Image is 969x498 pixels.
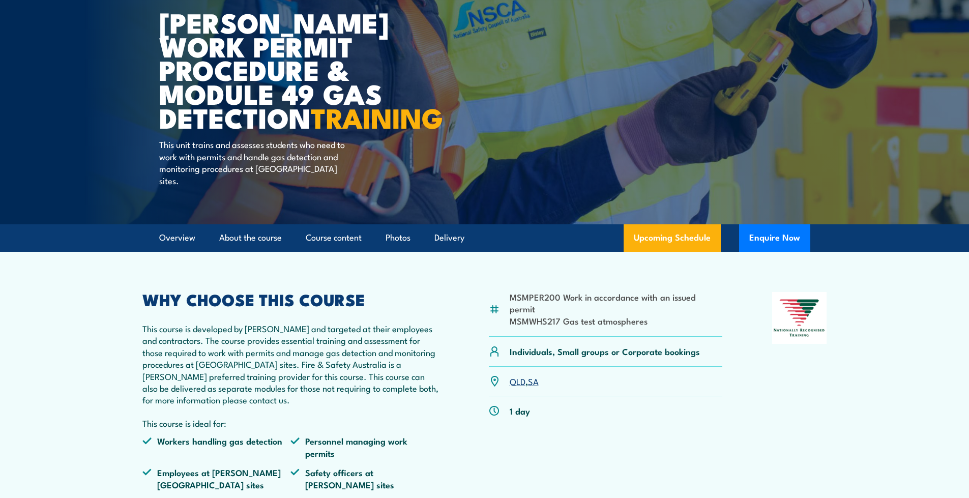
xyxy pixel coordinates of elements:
[386,224,410,251] a: Photos
[306,224,362,251] a: Course content
[510,345,700,357] p: Individuals, Small groups or Corporate bookings
[624,224,721,252] a: Upcoming Schedule
[772,292,827,344] img: Nationally Recognised Training logo.
[219,224,282,251] a: About the course
[159,224,195,251] a: Overview
[739,224,810,252] button: Enquire Now
[142,323,439,406] p: This course is developed by [PERSON_NAME] and targeted at their employees and contractors. The co...
[434,224,464,251] a: Delivery
[510,405,530,417] p: 1 day
[159,138,345,186] p: This unit trains and assesses students who need to work with permits and handle gas detection and...
[510,375,525,387] a: QLD
[142,417,439,429] p: This course is ideal for:
[142,292,439,306] h2: WHY CHOOSE THIS COURSE
[510,291,723,315] li: MSMPER200 Work in accordance with an issued permit
[311,96,443,138] strong: TRAINING
[142,466,291,490] li: Employees at [PERSON_NAME][GEOGRAPHIC_DATA] sites
[290,435,439,459] li: Personnel managing work permits
[510,315,723,327] li: MSMWHS217 Gas test atmospheres
[528,375,539,387] a: SA
[510,375,539,387] p: ,
[290,466,439,490] li: Safety officers at [PERSON_NAME] sites
[159,10,410,129] h1: [PERSON_NAME] Work Permit Procedure & Module 49 Gas Detection
[142,435,291,459] li: Workers handling gas detection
